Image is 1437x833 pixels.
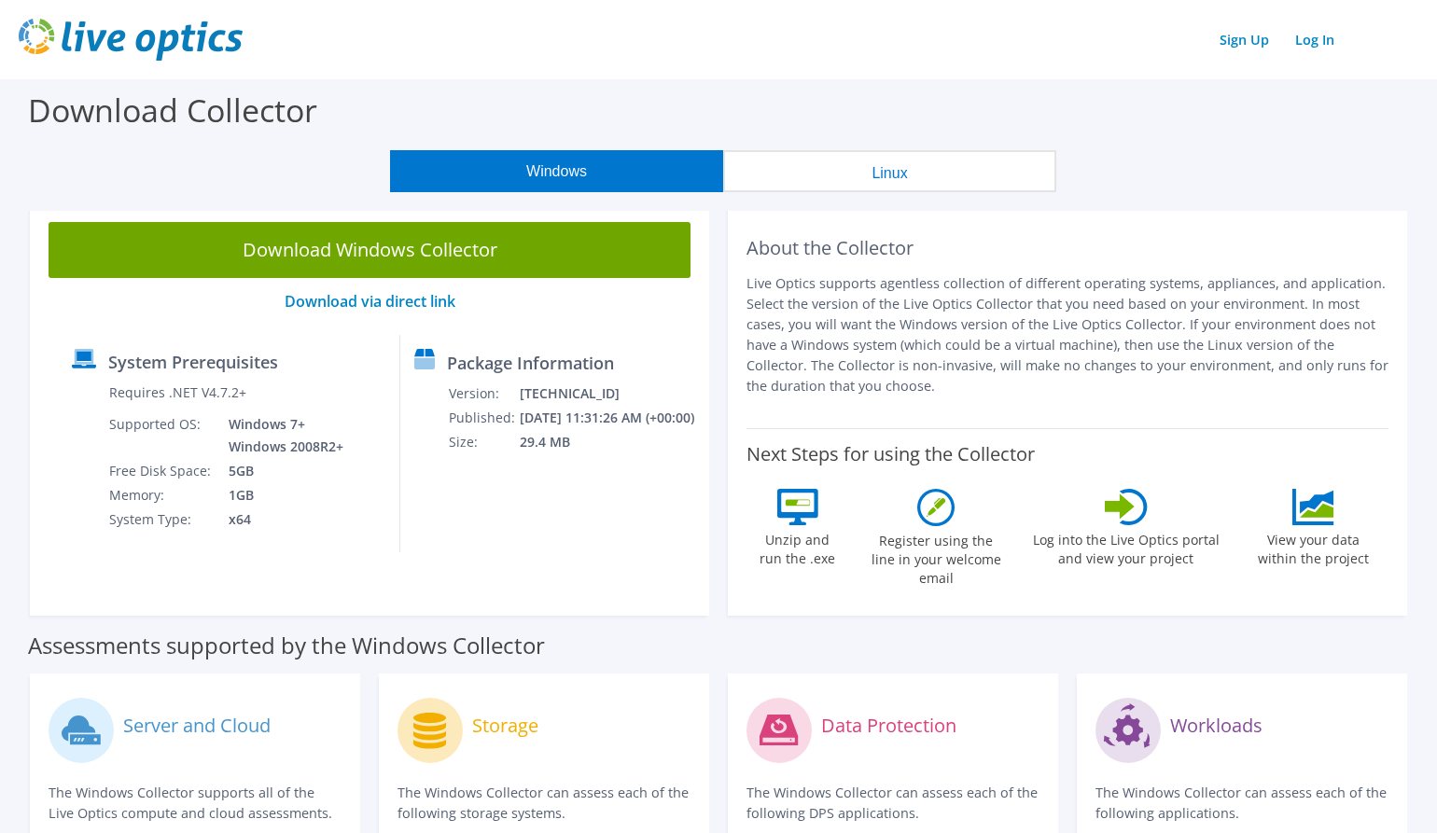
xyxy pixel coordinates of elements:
label: System Prerequisites [108,353,278,371]
td: System Type: [108,507,215,532]
button: Linux [723,150,1056,192]
a: Download Windows Collector [49,222,691,278]
img: live_optics_svg.svg [19,19,243,61]
label: Download Collector [28,89,317,132]
label: Storage [472,716,538,735]
p: The Windows Collector can assess each of the following applications. [1095,783,1388,824]
label: Assessments supported by the Windows Collector [28,636,545,655]
p: The Windows Collector supports all of the Live Optics compute and cloud assessments. [49,783,342,824]
label: View your data within the project [1246,525,1380,568]
td: Size: [448,430,518,454]
label: Requires .NET V4.7.2+ [109,383,246,402]
a: Log In [1286,26,1344,53]
td: Windows 7+ Windows 2008R2+ [215,412,347,459]
p: The Windows Collector can assess each of the following storage systems. [398,783,691,824]
td: 29.4 MB [519,430,701,454]
p: Live Optics supports agentless collection of different operating systems, appliances, and applica... [746,273,1388,396]
td: Free Disk Space: [108,459,215,483]
td: Memory: [108,483,215,507]
td: 5GB [215,459,347,483]
td: Published: [448,406,518,430]
a: Download via direct link [285,291,455,312]
td: [DATE] 11:31:26 AM (+00:00) [519,406,701,430]
td: x64 [215,507,347,532]
td: 1GB [215,483,347,507]
label: Register using the line in your welcome email [866,526,1006,588]
h2: About the Collector [746,237,1388,259]
td: [TECHNICAL_ID] [519,382,701,406]
a: Sign Up [1210,26,1278,53]
label: Server and Cloud [123,716,271,735]
p: The Windows Collector can assess each of the following DPS applications. [746,783,1039,824]
button: Windows [390,150,723,192]
label: Next Steps for using the Collector [746,443,1035,465]
td: Supported OS: [108,412,215,459]
td: Version: [448,382,518,406]
label: Data Protection [821,716,956,735]
label: Unzip and run the .exe [755,525,841,568]
label: Workloads [1170,716,1263,735]
label: Package Information [447,354,614,372]
label: Log into the Live Optics portal and view your project [1032,525,1221,568]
